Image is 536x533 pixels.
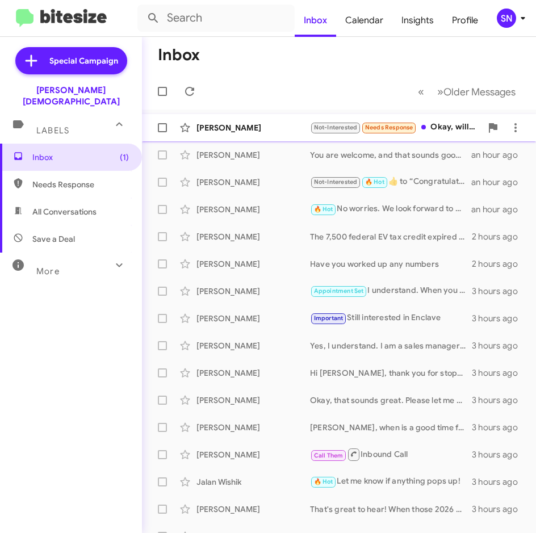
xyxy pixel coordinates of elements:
[497,9,516,28] div: SN
[310,503,472,515] div: That's great to hear! When those 2026 Wranglers arrive, we'll schedule a time for you to come in ...
[314,314,344,322] span: Important
[120,152,129,163] span: (1)
[471,204,527,215] div: an hour ago
[392,4,443,37] a: Insights
[310,367,472,379] div: Hi [PERSON_NAME], thank you for stopping into [PERSON_NAME] on 54. We have an extensive amount of...
[472,286,527,297] div: 3 hours ago
[310,394,472,406] div: Okay, that sounds great. Please let me know should you wish to come in and take a look in person ...
[32,152,129,163] span: Inbox
[336,4,392,37] a: Calendar
[314,205,333,213] span: 🔥 Hot
[314,478,333,485] span: 🔥 Hot
[472,258,527,270] div: 2 hours ago
[437,85,443,99] span: »
[430,80,522,103] button: Next
[196,177,310,188] div: [PERSON_NAME]
[196,149,310,161] div: [PERSON_NAME]
[196,449,310,460] div: [PERSON_NAME]
[310,203,471,216] div: No worries. We look forward to helping you guys out.
[487,9,524,28] button: SN
[412,80,522,103] nav: Page navigation example
[196,503,310,515] div: [PERSON_NAME]
[365,124,413,131] span: Needs Response
[314,178,358,186] span: Not-Interested
[196,122,310,133] div: [PERSON_NAME]
[411,80,431,103] button: Previous
[158,46,200,64] h1: Inbox
[32,233,75,245] span: Save a Deal
[310,149,471,161] div: You are welcome, and that sounds good, [PERSON_NAME]. We are here to assist you when you are ready.
[196,286,310,297] div: [PERSON_NAME]
[443,86,516,98] span: Older Messages
[443,4,487,37] a: Profile
[472,340,527,351] div: 3 hours ago
[36,125,69,136] span: Labels
[472,394,527,406] div: 3 hours ago
[310,121,481,134] div: Okay, will do
[314,124,358,131] span: Not-Interested
[196,258,310,270] div: [PERSON_NAME]
[310,340,472,351] div: Yes, I understand. I am a sales manager and am ensuring that you have the information needed to m...
[472,476,527,488] div: 3 hours ago
[471,149,527,161] div: an hour ago
[471,177,527,188] div: an hour ago
[196,422,310,433] div: [PERSON_NAME]
[15,47,127,74] a: Special Campaign
[310,422,472,433] div: [PERSON_NAME], when is a good time for you to come in to see and test drive this Jeep?
[310,258,472,270] div: Have you worked up any numbers
[472,231,527,242] div: 2 hours ago
[32,206,97,217] span: All Conversations
[472,313,527,324] div: 3 hours ago
[196,476,310,488] div: Jalan Wishik
[314,452,344,459] span: Call Them
[196,313,310,324] div: [PERSON_NAME]
[310,312,472,325] div: Still interested in Enclave
[32,179,129,190] span: Needs Response
[196,204,310,215] div: [PERSON_NAME]
[472,422,527,433] div: 3 hours ago
[310,447,472,461] div: Inbound Call
[36,266,60,276] span: More
[472,503,527,515] div: 3 hours ago
[196,340,310,351] div: [PERSON_NAME]
[310,175,471,188] div: ​👍​ to “ Congratulations! Please let us know if there is anything that we can do to help with in ...
[196,231,310,242] div: [PERSON_NAME]
[310,475,472,488] div: Let me know if anything pops up!
[310,231,472,242] div: The 7,500 federal EV tax credit expired on [DATE], due to the new legislation into law in [DATE]....
[196,367,310,379] div: [PERSON_NAME]
[365,178,384,186] span: 🔥 Hot
[314,287,364,295] span: Appointment Set
[137,5,295,32] input: Search
[418,85,424,99] span: «
[295,4,336,37] a: Inbox
[472,449,527,460] div: 3 hours ago
[310,284,472,297] div: I understand. When you are ready, we will be here to assist you.
[196,394,310,406] div: [PERSON_NAME]
[472,367,527,379] div: 3 hours ago
[49,55,118,66] span: Special Campaign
